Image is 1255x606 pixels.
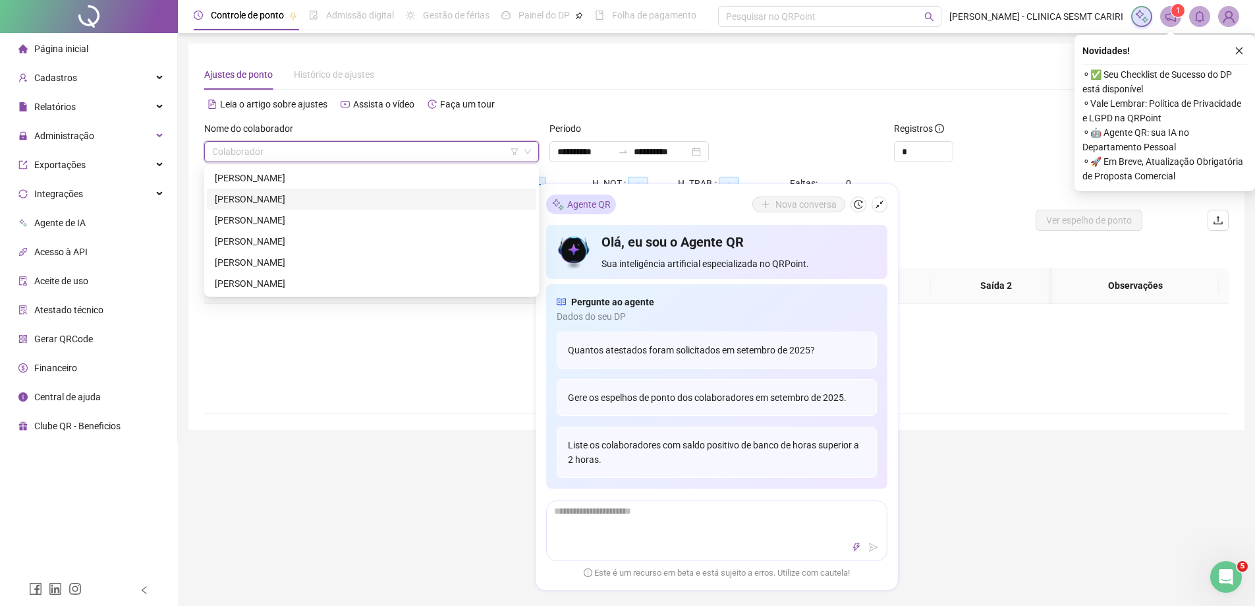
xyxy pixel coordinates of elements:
span: history [854,200,863,209]
span: info-circle [18,392,28,402]
button: thunderbolt [849,539,864,555]
span: Integrações [34,189,83,199]
span: Leia o artigo sobre ajustes [220,99,327,109]
div: H. NOT.: [592,176,678,191]
span: qrcode [18,334,28,344]
div: Não há dados [220,367,1213,382]
span: Cadastros [34,73,77,83]
div: ZENEUMA PEREIRA DA SILVA [207,273,536,294]
span: 5 [1237,561,1248,572]
span: book [595,11,604,20]
h4: Olá, eu sou o Agente QR [601,233,876,251]
span: bell [1194,11,1206,22]
span: close [1235,46,1244,55]
span: user-add [18,73,28,82]
span: dashboard [501,11,511,20]
span: ⚬ ✅ Seu Checklist de Sucesso do DP está disponível [1082,67,1247,96]
span: info-circle [935,124,944,133]
span: ⚬ 🤖 Agente QR: sua IA no Departamento Pessoal [1082,125,1247,154]
span: left [140,586,149,595]
span: Exportações [34,160,86,170]
span: ⚬ 🚀 Em Breve, Atualização Obrigatória de Proposta Comercial [1082,154,1247,183]
div: H. TRAB.: [678,176,790,191]
span: --:-- [719,177,739,191]
span: Financeiro [34,363,77,373]
span: sun [406,11,415,20]
span: audit [18,276,28,286]
span: Dados do seu DP [557,309,877,324]
div: Liste os colaboradores com saldo positivo de banco de horas superior a 2 horas. [557,427,877,478]
span: Clube QR - Beneficios [34,421,121,431]
span: upload [1213,215,1223,226]
div: JOSE LUCAS ALVES DOS SANTOS [207,189,536,210]
div: [PERSON_NAME] [215,213,528,227]
button: Ver espelho de ponto [1036,210,1142,231]
span: down [524,148,532,156]
span: Folha de pagamento [612,10,696,20]
span: 1 [1176,6,1181,15]
span: file [18,102,28,111]
div: [PERSON_NAME] [215,255,528,270]
span: Assista o vídeo [353,99,414,109]
div: [PERSON_NAME] [215,171,528,185]
img: 78564 [1219,7,1239,26]
span: Acesso à API [34,247,88,257]
span: pushpin [575,12,583,20]
sup: 1 [1171,4,1185,17]
span: Este é um recurso em beta e está sujeito a erros. Utilize com cautela! [584,566,850,580]
div: NAYKELLE VITORIA DE OLIVEIRA SOUSA [207,210,536,231]
span: Faça um tour [440,99,495,109]
div: HE 3: [507,176,592,191]
span: Sua inteligência artificial especializada no QRPoint. [601,257,876,271]
span: pushpin [289,12,297,20]
span: exclamation-circle [584,568,592,576]
span: thunderbolt [852,543,861,552]
label: Período [549,121,590,136]
th: Saída 2 [931,268,1062,304]
div: Gere os espelhos de ponto dos colaboradores em setembro de 2025. [557,379,877,416]
span: facebook [29,582,42,595]
div: [PERSON_NAME] [215,234,528,249]
span: linkedin [49,582,62,595]
span: Admissão digital [326,10,394,20]
span: Gestão de férias [423,10,489,20]
span: Painel do DP [518,10,570,20]
span: Novidades ! [1082,44,1130,58]
div: Agente QR [546,195,616,214]
span: Ajustes de ponto [204,69,273,80]
span: [PERSON_NAME] - CLINICA SESMT CARIRI [949,9,1123,24]
span: clock-circle [194,11,203,20]
span: Histórico de ajustes [294,69,374,80]
span: Página inicial [34,44,88,54]
img: sparkle-icon.fc2bf0ac1784a2077858766a79e2daf3.svg [551,197,565,211]
div: PEDRO LUCAS DE LIMA PEDROZA [207,231,536,252]
span: Pergunte ao agente [571,295,654,309]
span: Agente de IA [34,218,86,228]
span: Atestado técnico [34,305,103,315]
span: Controle de ponto [211,10,284,20]
span: swap-right [618,146,628,157]
iframe: Intercom live chat [1210,561,1242,593]
span: instagram [69,582,82,595]
button: Nova conversa [752,197,845,212]
span: api [18,247,28,257]
span: Faltas: [790,178,820,189]
span: gift [18,421,28,431]
label: Nome do colaborador [204,121,302,136]
span: Administração [34,131,94,141]
img: sparkle-icon.fc2bf0ac1784a2077858766a79e2daf3.svg [1134,9,1149,24]
span: Registros [894,121,944,136]
div: TEREZINHA PEREIRA DE SOUZA [207,252,536,273]
span: history [428,100,437,109]
span: Relatórios [34,102,76,112]
span: shrink [875,200,884,209]
span: Observações [1063,278,1208,293]
div: JAILSA SILVA SOUSA [207,167,536,189]
img: icon [557,233,592,271]
span: read [557,295,566,309]
span: search [924,12,934,22]
span: filter [511,148,518,156]
span: notification [1165,11,1177,22]
div: [PERSON_NAME] [215,276,528,291]
th: Observações [1052,268,1219,304]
